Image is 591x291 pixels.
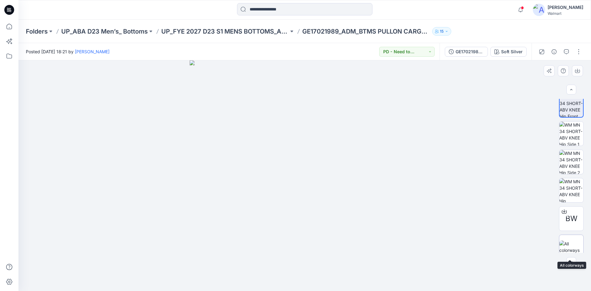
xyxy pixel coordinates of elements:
div: Soft Silver [501,48,523,55]
div: Walmart [548,11,583,16]
div: GE17021989_ADM_BTMS PULLON CARGO SHORT [456,48,484,55]
a: UP_FYE 2027 D23 S1 MENS BOTTOMS_ABA [161,27,289,36]
span: Posted [DATE] 18:21 by [26,48,110,55]
img: eyJhbGciOiJIUzI1NiIsImtpZCI6IjAiLCJzbHQiOiJzZXMiLCJ0eXAiOiJKV1QifQ.eyJkYXRhIjp7InR5cGUiOiJzdG9yYW... [190,60,420,291]
div: [PERSON_NAME] [548,4,583,11]
img: WM MN 34 SHORT-ABV KNEE Hip Side 1 [559,122,583,146]
button: Soft Silver [490,47,527,57]
img: All colorways [559,240,583,253]
button: 15 [432,27,451,36]
button: Details [549,47,559,57]
img: avatar [533,4,545,16]
span: BW [565,213,577,224]
button: GE17021989_ADM_BTMS PULLON CARGO SHORT [445,47,488,57]
p: 15 [440,28,444,35]
a: Folders [26,27,48,36]
img: WM MN 34 SHORT-ABV KNEE Hip_ Sesame seed [559,178,583,202]
p: GE17021989_ADM_BTMS PULLON CARGO SHORT [302,27,430,36]
img: WM MN 34 SHORT-ABV KNEE Hip Front [560,94,583,117]
img: WM MN 34 SHORT-ABV KNEE Hip Side 2 [559,150,583,174]
a: [PERSON_NAME] [75,49,110,54]
a: UP_ABA D23 Men’s_ Bottoms [61,27,148,36]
